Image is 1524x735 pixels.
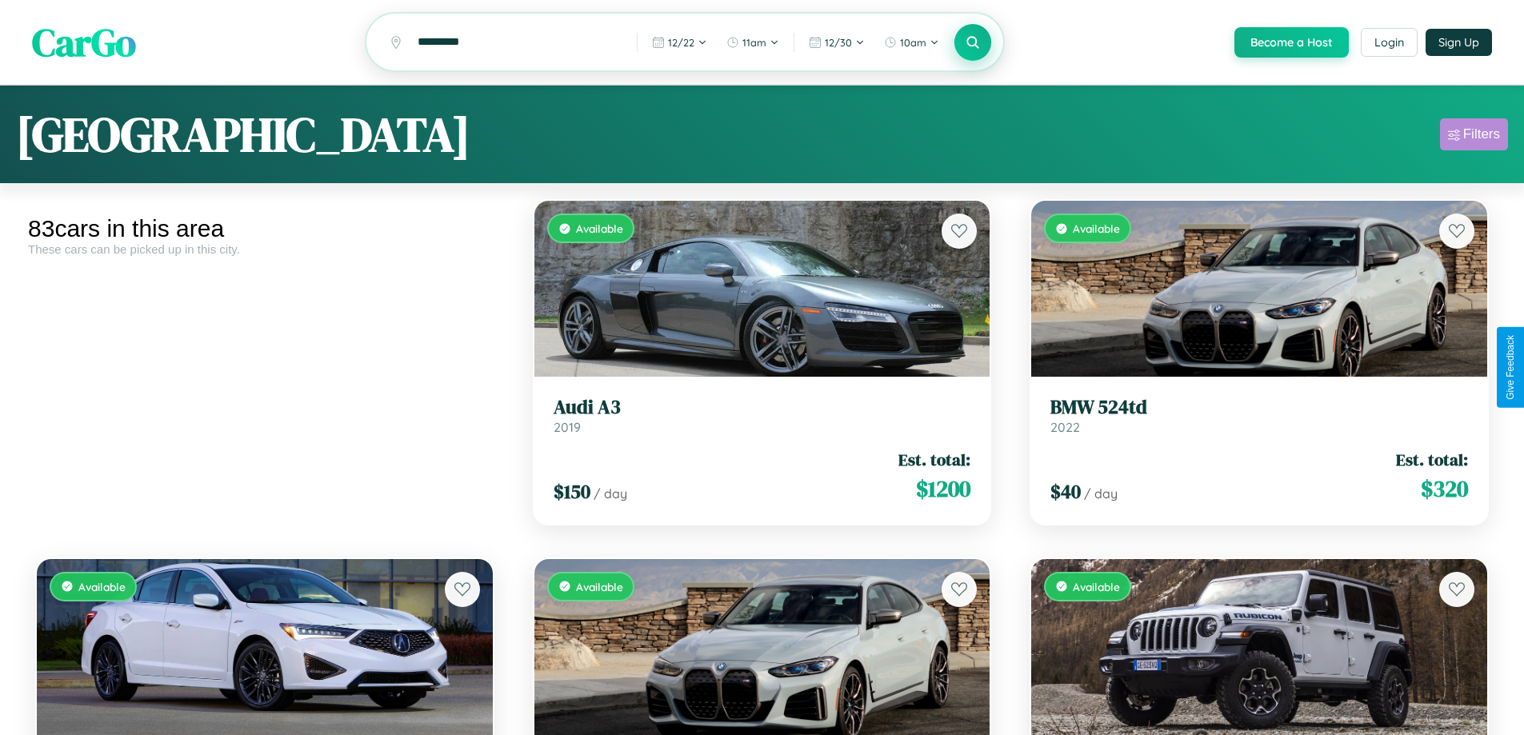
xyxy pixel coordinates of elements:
h3: Audi A3 [554,396,971,419]
button: Become a Host [1234,27,1349,58]
span: 12 / 30 [825,36,852,49]
button: 12/30 [801,30,873,55]
span: 10am [900,36,926,49]
div: Give Feedback [1505,335,1516,400]
span: Available [1073,222,1120,235]
button: 11am [718,30,787,55]
button: 10am [876,30,947,55]
span: Available [1073,580,1120,593]
button: Login [1361,28,1418,57]
button: 12/22 [644,30,715,55]
span: 12 / 22 [668,36,694,49]
a: Audi A32019 [554,396,971,435]
span: $ 150 [554,478,590,505]
span: 2022 [1050,419,1080,435]
span: $ 1200 [916,473,970,505]
span: Est. total: [898,448,970,471]
span: Available [576,580,623,593]
button: Filters [1440,118,1508,150]
span: Available [576,222,623,235]
h1: [GEOGRAPHIC_DATA] [16,102,470,167]
span: / day [594,485,627,501]
div: These cars can be picked up in this city. [28,242,502,256]
a: BMW 524td2022 [1050,396,1468,435]
h3: BMW 524td [1050,396,1468,419]
span: 11am [742,36,766,49]
span: $ 40 [1050,478,1081,505]
span: $ 320 [1421,473,1468,505]
span: Available [78,580,126,593]
span: 2019 [554,419,581,435]
span: / day [1084,485,1118,501]
span: Est. total: [1396,448,1468,471]
div: Filters [1463,126,1500,142]
div: 83 cars in this area [28,215,502,242]
button: Sign Up [1426,29,1492,56]
span: CarGo [32,16,136,69]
